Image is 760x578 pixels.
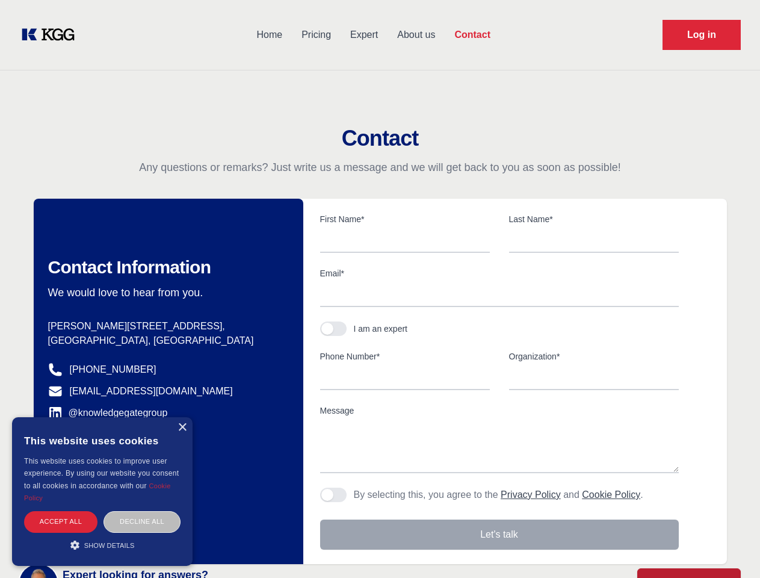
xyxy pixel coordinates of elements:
a: KOL Knowledge Platform: Talk to Key External Experts (KEE) [19,25,84,45]
a: Pricing [292,19,341,51]
a: Cookie Policy [582,489,640,500]
a: Cookie Policy [24,482,171,502]
div: Show details [24,539,181,551]
a: [PHONE_NUMBER] [70,362,156,377]
label: Message [320,405,679,417]
a: Request Demo [663,20,741,50]
div: Accept all [24,511,97,532]
p: Any questions or remarks? Just write us a message and we will get back to you as soon as possible! [14,160,746,175]
div: Close [178,423,187,432]
p: We would love to hear from you. [48,285,284,300]
label: Phone Number* [320,350,490,362]
iframe: Chat Widget [700,520,760,578]
p: By selecting this, you agree to the and . [354,488,643,502]
a: Expert [341,19,388,51]
label: Email* [320,267,679,279]
h2: Contact [14,126,746,151]
a: Privacy Policy [501,489,561,500]
span: Show details [84,542,135,549]
a: Contact [445,19,500,51]
a: [EMAIL_ADDRESS][DOMAIN_NAME] [70,384,233,399]
label: First Name* [320,213,490,225]
label: Last Name* [509,213,679,225]
div: This website uses cookies [24,426,181,455]
p: [PERSON_NAME][STREET_ADDRESS], [48,319,284,334]
span: This website uses cookies to improve user experience. By using our website you consent to all coo... [24,457,179,490]
a: Home [247,19,292,51]
a: About us [388,19,445,51]
label: Organization* [509,350,679,362]
h2: Contact Information [48,256,284,278]
p: [GEOGRAPHIC_DATA], [GEOGRAPHIC_DATA] [48,334,284,348]
div: Decline all [103,511,181,532]
button: Let's talk [320,520,679,550]
a: @knowledgegategroup [48,406,168,420]
div: I am an expert [354,323,408,335]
